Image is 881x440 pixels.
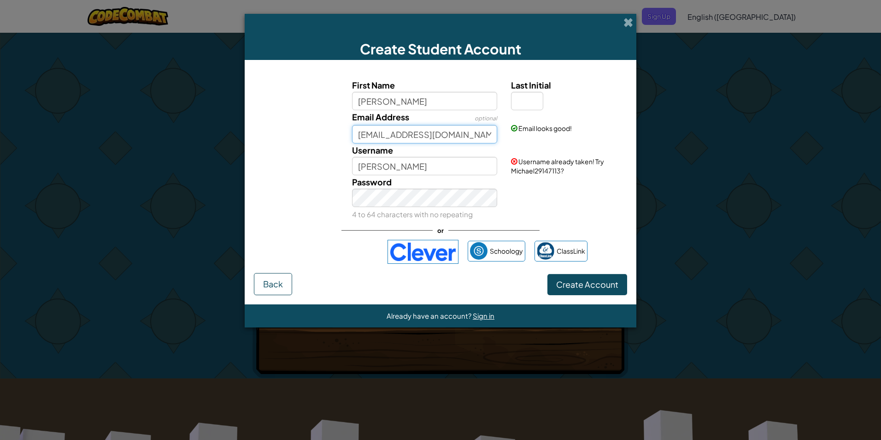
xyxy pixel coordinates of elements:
[387,311,473,320] span: Already have an account?
[557,244,585,258] span: ClassLink
[475,115,497,122] span: optional
[511,80,551,90] span: Last Initial
[352,80,395,90] span: First Name
[263,279,283,289] span: Back
[360,40,521,58] span: Create Student Account
[254,273,292,295] button: Back
[473,311,494,320] a: Sign in
[547,274,627,295] button: Create Account
[470,242,487,260] img: schoology.png
[388,240,458,264] img: clever-logo-blue.png
[518,124,572,132] span: Email looks good!
[537,242,554,260] img: classlink-logo-small.png
[289,242,383,262] iframe: Sign in with Google Button
[352,112,409,122] span: Email Address
[433,224,448,237] span: or
[352,210,473,219] small: 4 to 64 characters with no repeating
[490,244,523,258] span: Schoology
[556,279,618,290] span: Create Account
[511,157,604,175] span: Username already taken! Try Michael29147113?
[352,177,392,187] span: Password
[352,145,393,155] span: Username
